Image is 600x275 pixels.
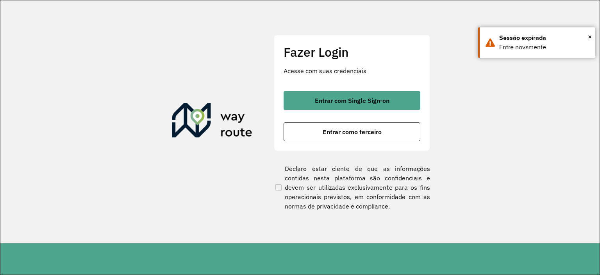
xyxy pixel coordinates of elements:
span: Entrar com Single Sign-on [315,97,389,104]
button: button [284,91,420,110]
span: × [588,31,592,43]
img: Roteirizador AmbevTech [172,103,252,141]
h2: Fazer Login [284,45,420,59]
span: Entrar como terceiro [323,129,382,135]
button: button [284,122,420,141]
div: Entre novamente [499,43,589,52]
button: Close [588,31,592,43]
label: Declaro estar ciente de que as informações contidas nesta plataforma são confidenciais e devem se... [274,164,430,211]
div: Sessão expirada [499,33,589,43]
p: Acesse com suas credenciais [284,66,420,75]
